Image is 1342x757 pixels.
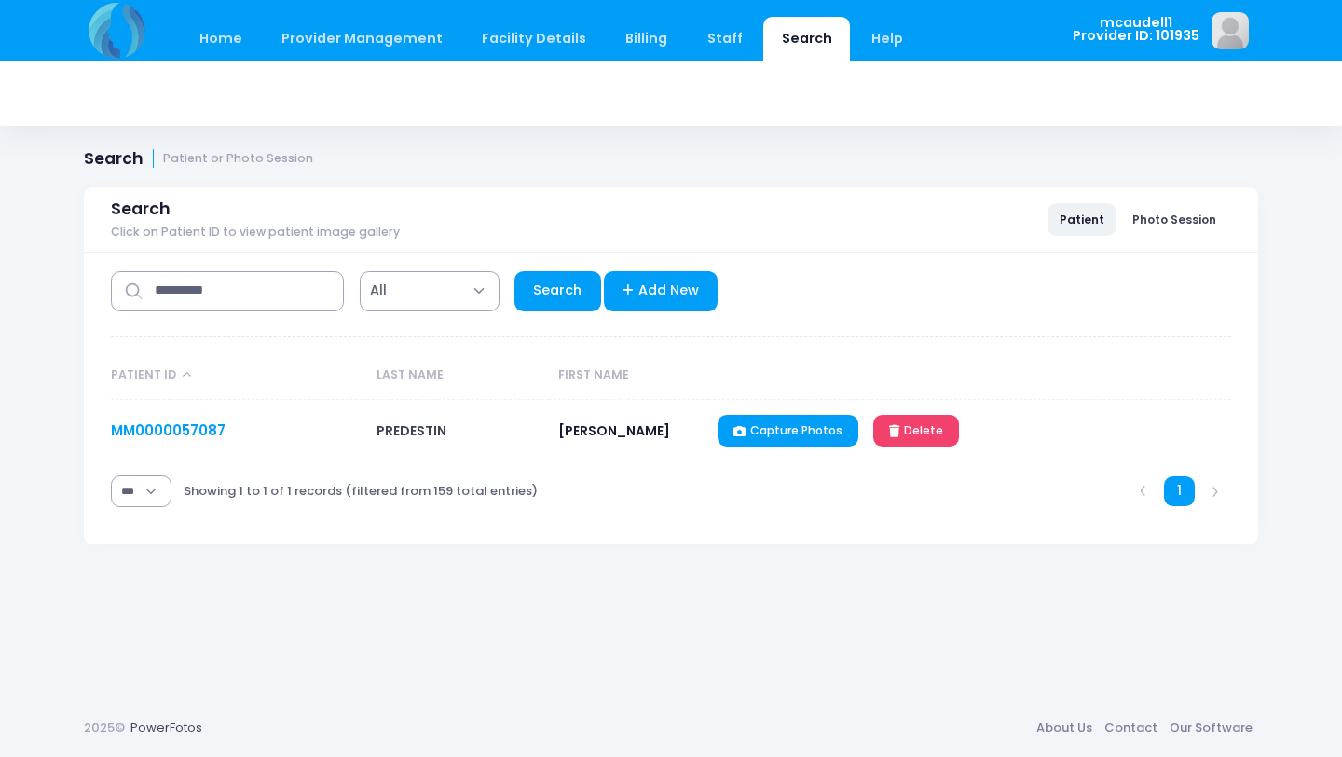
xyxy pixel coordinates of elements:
[1163,711,1258,745] a: Our Software
[84,149,313,169] h1: Search
[718,415,858,447] a: Capture Photos
[514,271,601,311] a: Search
[1098,711,1163,745] a: Contact
[1073,16,1199,43] span: mcaudell1 Provider ID: 101935
[370,281,387,300] span: All
[111,200,171,219] span: Search
[377,421,446,440] span: PREDESTIN
[1120,203,1228,235] a: Photo Session
[1030,711,1098,745] a: About Us
[367,351,550,400] th: Last Name: activate to sort column ascending
[608,17,686,61] a: Billing
[111,351,367,400] th: Patient ID: activate to sort column descending
[130,719,202,736] a: PowerFotos
[181,17,260,61] a: Home
[184,470,538,513] div: Showing 1 to 1 of 1 records (filtered from 159 total entries)
[549,351,708,400] th: First Name: activate to sort column ascending
[854,17,922,61] a: Help
[84,719,125,736] span: 2025©
[689,17,760,61] a: Staff
[163,152,313,166] small: Patient or Photo Session
[1212,12,1249,49] img: image
[1164,476,1195,507] a: 1
[464,17,605,61] a: Facility Details
[1048,203,1116,235] a: Patient
[263,17,460,61] a: Provider Management
[873,415,959,447] a: Delete
[604,271,719,311] a: Add New
[558,421,670,440] span: [PERSON_NAME]
[763,17,850,61] a: Search
[111,226,400,240] span: Click on Patient ID to view patient image gallery
[360,271,500,311] span: All
[111,420,226,440] a: MM0000057087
